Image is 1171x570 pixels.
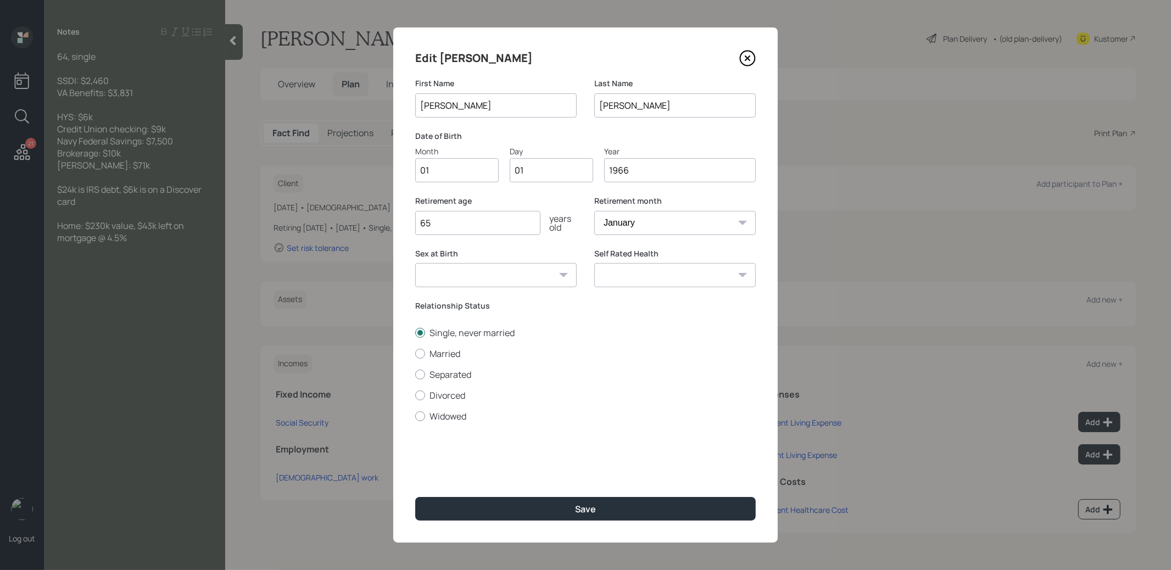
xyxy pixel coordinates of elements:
div: Day [510,146,593,157]
label: Relationship Status [415,300,756,311]
label: Retirement age [415,195,577,206]
div: Save [575,503,596,515]
label: Single, never married [415,327,756,339]
div: years old [540,214,577,232]
label: Widowed [415,410,756,422]
label: Sex at Birth [415,248,577,259]
div: Month [415,146,499,157]
div: Year [604,146,756,157]
input: Year [604,158,756,182]
label: Retirement month [594,195,756,206]
label: Separated [415,368,756,381]
input: Month [415,158,499,182]
input: Day [510,158,593,182]
label: Date of Birth [415,131,756,142]
label: Self Rated Health [594,248,756,259]
label: Divorced [415,389,756,401]
label: Last Name [594,78,756,89]
label: First Name [415,78,577,89]
button: Save [415,497,756,521]
label: Married [415,348,756,360]
h4: Edit [PERSON_NAME] [415,49,533,67]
